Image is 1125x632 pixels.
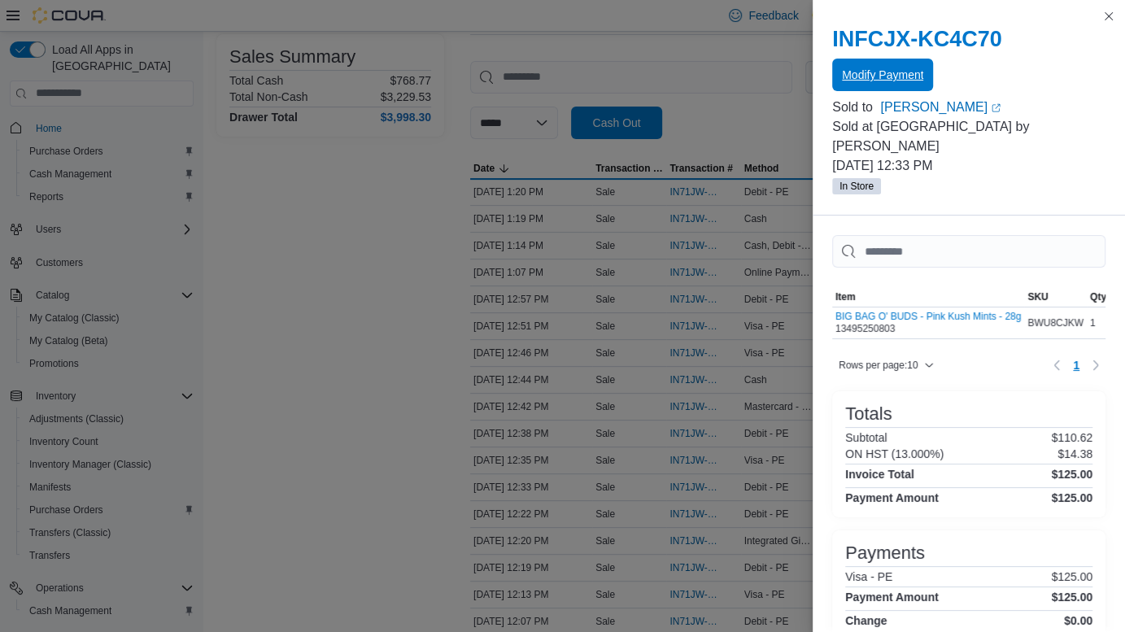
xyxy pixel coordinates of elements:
[842,67,923,83] span: Modify Payment
[1051,431,1092,444] p: $110.62
[1027,290,1048,303] span: SKU
[845,543,925,563] h3: Payments
[835,311,1021,322] button: BIG BAG O' BUDS - Pink Kush Mints - 28g
[1051,591,1092,604] h4: $125.00
[1064,614,1092,627] h4: $0.00
[845,468,914,481] h4: Invoice Total
[1099,7,1118,26] button: Close this dialog
[835,311,1021,335] div: 13495250803
[832,59,933,91] button: Modify Payment
[832,178,881,194] span: In Store
[1051,468,1092,481] h4: $125.00
[1047,352,1105,378] nav: Pagination for table: MemoryTable from EuiInMemoryTable
[845,431,887,444] h6: Subtotal
[835,290,856,303] span: Item
[845,491,939,504] h4: Payment Amount
[845,404,892,424] h3: Totals
[1051,570,1092,583] p: $125.00
[845,591,939,604] h4: Payment Amount
[832,117,1105,156] p: Sold at [GEOGRAPHIC_DATA] by [PERSON_NAME]
[839,359,918,372] span: Rows per page : 10
[832,98,877,117] div: Sold to
[1090,290,1106,303] span: Qty
[880,98,1105,117] a: [PERSON_NAME]External link
[991,103,1001,113] svg: External link
[1086,355,1105,375] button: Next page
[1024,287,1087,307] button: SKU
[845,614,887,627] h4: Change
[1087,287,1110,307] button: Qty
[1066,352,1086,378] button: Page 1 of 1
[1047,355,1066,375] button: Previous page
[832,156,1105,176] p: [DATE] 12:33 PM
[1073,357,1079,373] span: 1
[832,355,940,375] button: Rows per page:10
[1027,316,1084,329] span: BWU8CJKW
[1087,313,1110,333] div: 1
[839,179,874,194] span: In Store
[845,447,944,460] h6: ON HST (13.000%)
[1066,352,1086,378] ul: Pagination for table: MemoryTable from EuiInMemoryTable
[1051,491,1092,504] h4: $125.00
[845,570,892,583] h6: Visa - PE
[832,235,1105,268] input: This is a search bar. As you type, the results lower in the page will automatically filter.
[832,26,1105,52] h2: INFCJX-KC4C70
[832,287,1024,307] button: Item
[1057,447,1092,460] p: $14.38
